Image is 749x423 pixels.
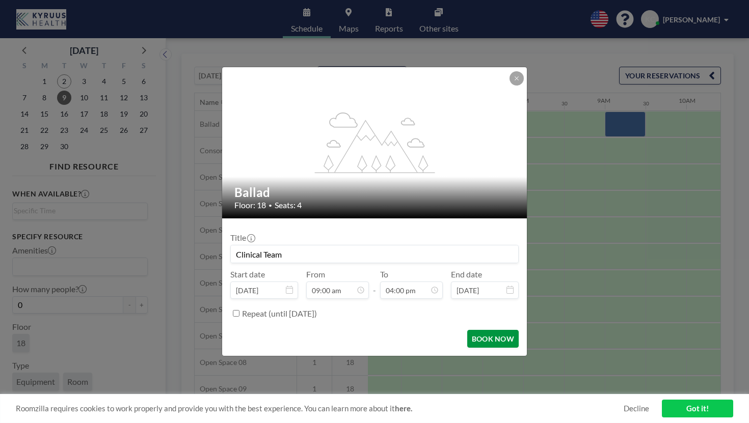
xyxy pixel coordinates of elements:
[467,330,519,348] button: BOOK NOW
[451,269,482,279] label: End date
[234,185,516,200] h2: Ballad
[242,308,317,319] label: Repeat (until [DATE])
[315,111,435,173] g: flex-grow: 1.2;
[395,404,412,413] a: here.
[624,404,649,413] a: Decline
[380,269,388,279] label: To
[231,245,518,263] input: Karen's reservation
[306,269,325,279] label: From
[16,404,624,413] span: Roomzilla requires cookies to work properly and provide you with the best experience. You can lea...
[234,200,266,210] span: Floor: 18
[373,273,376,295] span: -
[230,269,265,279] label: Start date
[269,202,272,209] span: •
[275,200,302,210] span: Seats: 4
[230,233,254,243] label: Title
[662,400,733,417] a: Got it!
